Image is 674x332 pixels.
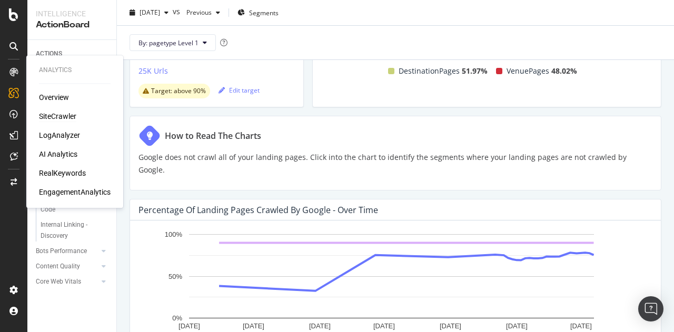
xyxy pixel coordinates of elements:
[130,34,216,51] button: By: pagetype Level 1
[36,48,109,59] a: ACTIONS
[36,261,80,272] div: Content Quality
[219,82,260,98] button: Edit target
[570,322,592,330] text: [DATE]
[462,65,488,77] span: 51.97%
[173,6,182,17] span: vs
[233,4,283,21] button: Segments
[506,322,528,330] text: [DATE]
[168,273,182,280] text: 50%
[440,322,461,330] text: [DATE]
[36,48,62,59] div: ACTIONS
[36,246,87,257] div: Bots Performance
[39,149,77,159] a: AI Analytics
[41,219,101,242] div: Internal Linking - Discovery
[182,8,212,17] span: Previous
[165,129,261,142] div: How to Read The Charts
[638,296,663,321] div: Open Intercom Messenger
[138,65,168,82] button: 25K Urls
[151,88,206,94] span: Target: above 90%
[507,65,549,77] span: VenuePages
[41,219,109,242] a: Internal Linking - Discovery
[36,8,108,19] div: Intelligence
[249,8,279,17] span: Segments
[36,276,81,287] div: Core Web Vitals
[179,322,200,330] text: [DATE]
[39,130,80,140] a: LogAnalyzer
[172,314,182,322] text: 0%
[551,65,577,77] span: 48.02%
[182,4,224,21] button: Previous
[138,66,168,76] div: 25K Urls
[36,276,98,287] a: Core Web Vitals
[39,92,69,103] a: Overview
[39,187,111,197] a: EngagementAnalytics
[138,205,378,215] div: Percentage of Landing Pages Crawled by Google - Over Time
[39,111,76,122] a: SiteCrawler
[39,168,86,178] a: RealKeywords
[399,65,460,77] span: DestinationPages
[138,38,199,47] span: By: pagetype Level 1
[39,66,111,75] div: Analytics
[138,84,210,98] div: warning label
[309,322,331,330] text: [DATE]
[165,230,183,238] text: 100%
[373,322,395,330] text: [DATE]
[219,86,260,95] div: Edit target
[36,246,98,257] a: Bots Performance
[36,19,108,31] div: ActionBoard
[36,261,98,272] a: Content Quality
[138,151,652,176] p: Google does not crawl all of your landing pages. Click into the chart to identify the segments wh...
[125,4,173,21] button: [DATE]
[243,322,264,330] text: [DATE]
[140,8,160,17] span: 2025 Oct. 7th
